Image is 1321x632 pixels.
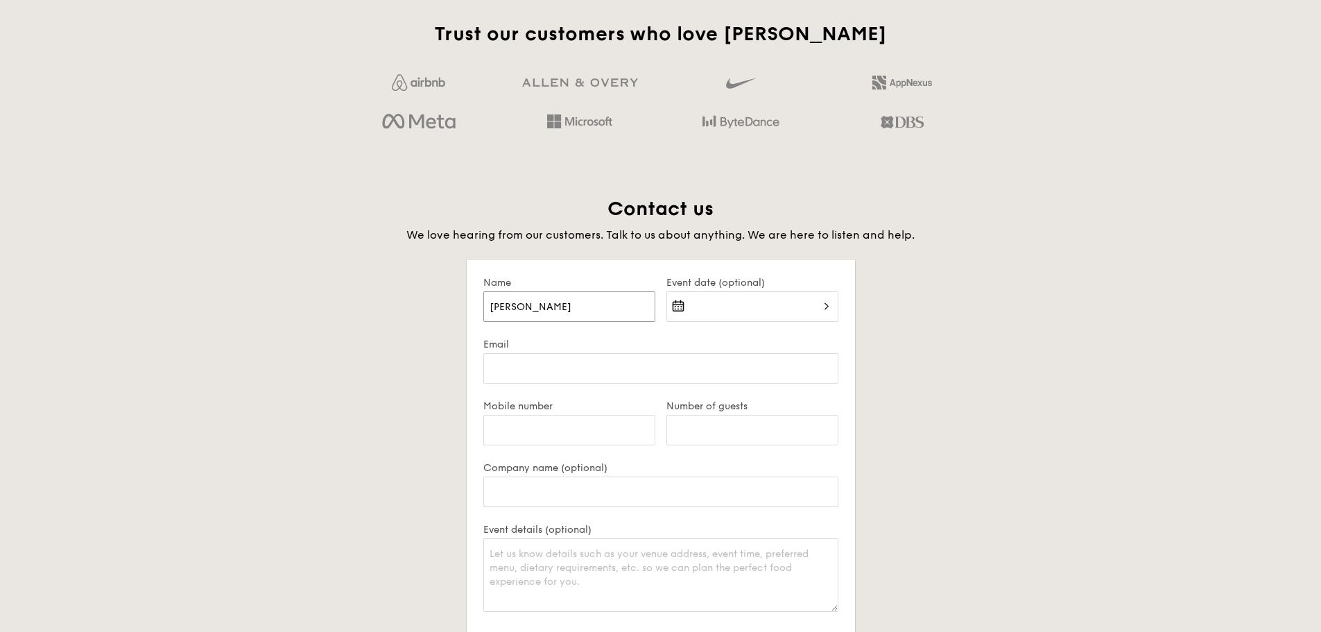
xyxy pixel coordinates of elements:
[406,228,915,241] span: We love hearing from our customers. Talk to us about anything. We are here to listen and help.
[392,74,445,91] img: Jf4Dw0UUCKFd4aYAAAAASUVORK5CYII=
[483,277,655,289] label: Name
[483,524,838,536] label: Event details (optional)
[483,400,655,412] label: Mobile number
[522,78,638,87] img: GRg3jHAAAAABJRU5ErkJggg==
[872,76,932,89] img: 2L6uqdT+6BmeAFDfWP11wfMG223fXktMZIL+i+lTG25h0NjUBKOYhdW2Kn6T+C0Q7bASH2i+1JIsIulPLIv5Ss6l0e291fRVW...
[483,538,838,612] textarea: Let us know details such as your venue address, event time, preferred menu, dietary requirements,...
[726,71,755,95] img: gdlseuq06himwAAAABJRU5ErkJggg==
[607,197,714,221] span: Contact us
[881,110,923,134] img: dbs.a5bdd427.png
[666,277,838,289] label: Event date (optional)
[382,110,455,134] img: meta.d311700b.png
[483,462,838,474] label: Company name (optional)
[547,114,612,128] img: Hd4TfVa7bNwuIo1gAAAAASUVORK5CYII=
[344,22,977,46] h2: Trust our customers who love [PERSON_NAME]
[702,110,779,134] img: bytedance.dc5c0c88.png
[666,400,838,412] label: Number of guests
[483,339,838,350] label: Email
